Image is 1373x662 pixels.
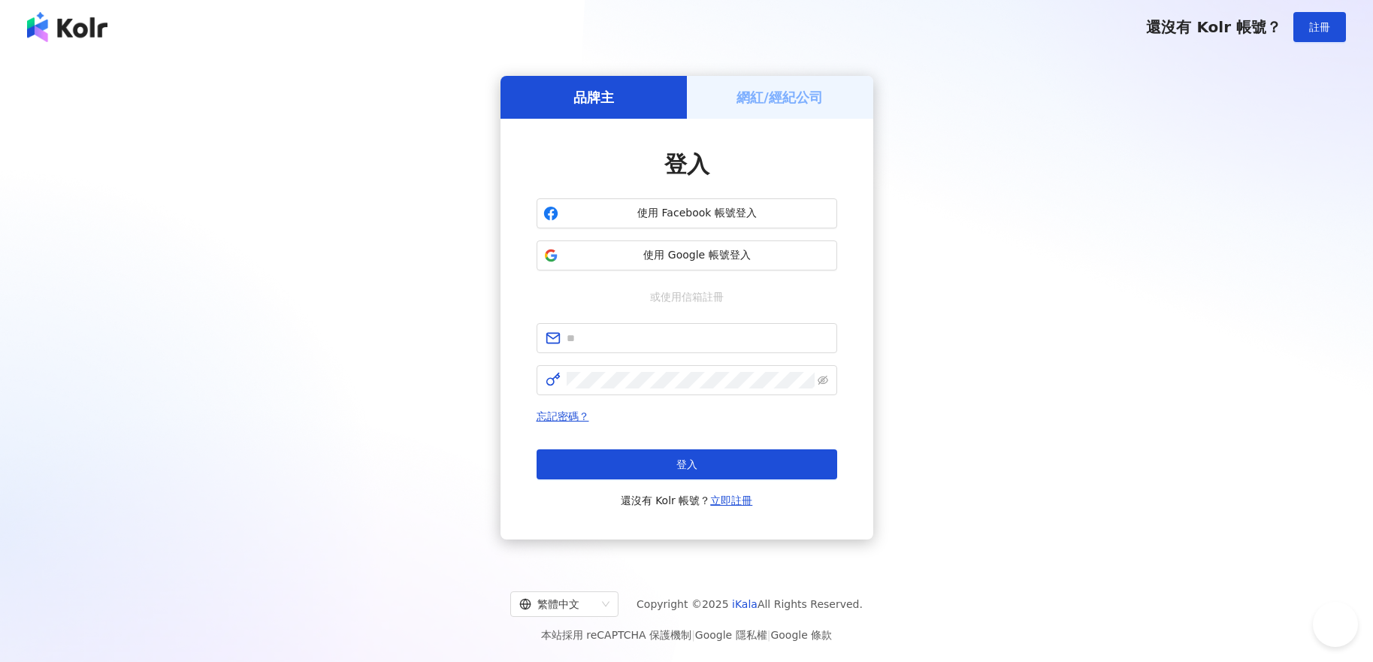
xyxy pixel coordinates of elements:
span: 使用 Facebook 帳號登入 [564,206,830,221]
img: logo [27,12,107,42]
button: 註冊 [1293,12,1346,42]
span: 或使用信箱註冊 [640,289,734,305]
button: 使用 Google 帳號登入 [537,240,837,271]
h5: 品牌主 [573,88,614,107]
span: 還沒有 Kolr 帳號？ [621,491,753,509]
span: | [691,629,695,641]
div: 繁體中文 [519,592,596,616]
span: 使用 Google 帳號登入 [564,248,830,263]
a: Google 隱私權 [695,629,767,641]
span: 登入 [664,151,709,177]
button: 使用 Facebook 帳號登入 [537,198,837,228]
span: | [767,629,771,641]
a: iKala [732,598,758,610]
button: 登入 [537,449,837,479]
span: 本站採用 reCAPTCHA 保護機制 [541,626,832,644]
a: 立即註冊 [710,494,752,506]
a: Google 條款 [770,629,832,641]
span: 登入 [676,458,697,470]
a: 忘記密碼？ [537,410,589,422]
span: Copyright © 2025 All Rights Reserved. [637,595,863,613]
span: eye-invisible [818,375,828,385]
span: 註冊 [1309,21,1330,33]
h5: 網紅/經紀公司 [736,88,823,107]
span: 還沒有 Kolr 帳號？ [1146,18,1281,36]
iframe: Help Scout Beacon - Open [1313,602,1358,647]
